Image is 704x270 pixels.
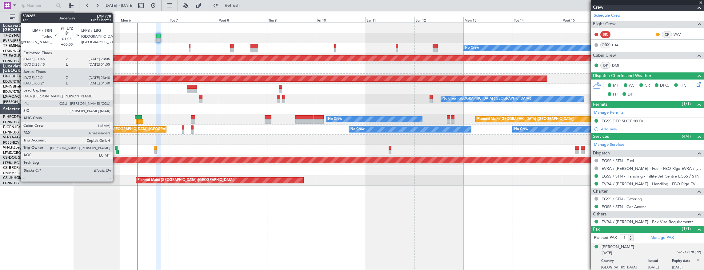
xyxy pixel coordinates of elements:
[105,3,134,8] span: [DATE] - [DATE]
[593,101,607,108] span: Permits
[602,244,634,250] div: [PERSON_NAME]
[3,79,21,84] a: EDLW/DTM
[695,257,701,263] img: close
[645,83,650,89] span: CR
[3,75,34,78] a: LX-GBHFalcon 7X
[594,110,624,116] a: Manage Permits
[562,17,611,22] div: Wed 15
[19,1,54,10] input: Trip Number
[600,62,610,69] div: ISP
[602,219,694,224] a: EVRA / [PERSON_NAME] - Pax Visa Requirements
[513,17,562,22] div: Tue 14
[3,49,21,53] a: LFMN/NCE
[3,59,19,63] a: LFPB/LBG
[3,181,19,186] a: LFPB/LBG
[316,17,365,22] div: Fri 10
[74,12,85,18] div: [DATE]
[593,21,616,28] span: Flight Crew
[602,204,646,209] a: EGSS / STN - Car Access
[328,115,342,124] div: No Crew
[613,83,619,89] span: MF
[219,3,245,8] span: Refresh
[465,43,479,53] div: No Crew
[672,259,696,265] p: Expiry date
[601,126,701,132] div: Add new
[3,136,17,139] span: 9H-YAA
[3,176,16,180] span: CS-JHH
[600,42,610,48] div: OBX
[593,133,609,140] span: Services
[16,15,65,19] span: All Aircraft
[3,85,15,88] span: LX-INB
[602,251,612,255] span: [DATE]
[593,211,606,218] span: Others
[3,75,17,78] span: LX-GBH
[682,101,691,107] span: (1/1)
[350,125,365,134] div: No Crew
[120,17,169,22] div: Mon 6
[3,156,38,160] a: CS-DOUGlobal 6500
[3,150,21,155] a: LFMD/CEQ
[3,156,18,160] span: CS-DOU
[613,92,618,98] span: FP
[593,72,651,80] span: Dispatch Checks and Weather
[682,226,691,232] span: (1/1)
[3,146,35,149] a: 9H-LPZLegacy 500
[138,176,234,185] div: Planned Maint [GEOGRAPHIC_DATA] ([GEOGRAPHIC_DATA])
[3,44,41,48] a: T7-EMIHawker 900XP
[3,115,17,119] span: F-HECD
[3,100,39,104] a: [PERSON_NAME]/QSA
[169,17,218,22] div: Tue 7
[593,4,603,11] span: Crew
[593,188,608,195] span: Charter
[3,136,38,139] a: 9H-YAAGlobal 5000
[3,89,21,94] a: EDLW/DTM
[3,95,17,99] span: LX-AOA
[3,54,18,58] span: T7-EAGL
[463,17,513,22] div: Mon 13
[602,158,634,163] a: EGSS / STN - Fuel
[3,95,47,99] a: LX-AOACitation Mustang
[3,176,37,180] a: CS-JHHGlobal 6000
[660,83,669,89] span: DFC,
[612,63,626,68] a: DMI
[218,17,267,22] div: Wed 8
[602,118,643,124] div: EGSS DEP SLOT 1800z
[3,130,19,135] a: LFPB/LBG
[601,259,648,265] p: Country
[84,125,186,134] div: Unplanned Maint [GEOGRAPHIC_DATA] ([GEOGRAPHIC_DATA])
[602,166,701,171] a: EVRA / [PERSON_NAME] - Fuel - FBO Riga EVRA / [PERSON_NAME]
[3,146,15,149] span: 9H-LPZ
[662,31,672,38] div: CP
[594,235,617,241] label: Planned PAX
[70,17,120,22] div: Sun 5
[7,12,67,22] button: All Aircraft
[414,17,464,22] div: Sun 12
[3,39,41,43] a: EVRA/[PERSON_NAME]
[3,115,34,119] a: F-HECDFalcon 7X
[3,161,19,165] a: LFPB/LBG
[602,174,699,179] a: EGSS / STN - Handling - Inflite Jet Centre EGSS / STN
[679,83,686,89] span: FFC
[3,34,43,38] a: T7-DYNChallenger 604
[629,83,634,89] span: AC
[594,142,625,148] a: Manage Services
[593,150,610,157] span: Dispatch
[3,54,35,58] a: T7-EAGLFalcon 8X
[267,17,316,22] div: Thu 9
[648,259,672,265] p: Issued
[674,32,687,37] a: VVV
[602,181,701,186] a: EVRA / [PERSON_NAME] - Handling - FBO Riga EVRA / [PERSON_NAME]
[3,140,19,145] a: FCBB/BZV
[3,120,19,125] a: LFPB/LBG
[593,226,600,233] span: Pax
[3,44,15,48] span: T7-EMI
[3,125,16,129] span: F-GPNJ
[3,166,16,170] span: CS-RRC
[594,13,621,19] a: Schedule Crew
[612,32,626,37] div: - -
[477,115,574,124] div: Planned Maint [GEOGRAPHIC_DATA] ([GEOGRAPHIC_DATA])
[628,92,633,98] span: DP
[650,235,674,241] a: Manage PAX
[514,125,528,134] div: No Crew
